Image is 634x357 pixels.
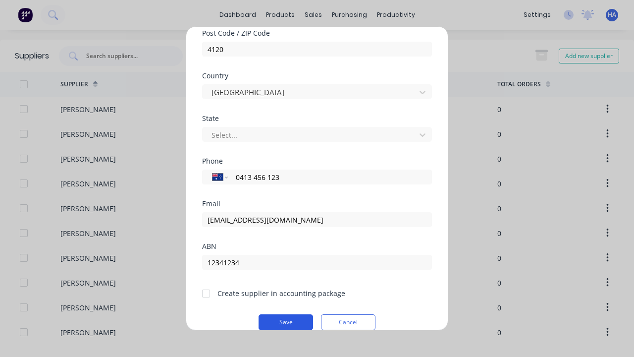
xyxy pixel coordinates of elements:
div: Country [202,72,432,79]
div: Phone [202,158,432,165]
div: State [202,115,432,122]
div: Create supplier in accounting package [217,288,345,298]
button: Save [259,314,313,330]
button: Cancel [321,314,375,330]
div: ABN [202,243,432,250]
div: Post Code / ZIP Code [202,30,432,37]
div: Email [202,200,432,207]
